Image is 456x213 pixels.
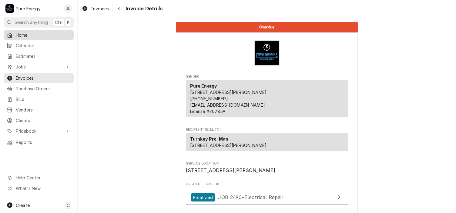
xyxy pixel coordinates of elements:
[16,139,71,145] span: Reports
[218,194,283,200] span: JOB-2490 • Electrical Repair
[4,126,74,136] a: Go to Pricebook
[186,190,348,205] a: View Job
[4,183,74,193] a: Go to What's New
[186,133,348,151] div: Recipient (Bill To)
[5,4,14,13] div: P
[190,96,228,101] a: [PHONE_NUMBER]
[259,25,274,29] span: Overdue
[91,5,109,12] span: Invoices
[190,143,267,148] span: [STREET_ADDRESS][PERSON_NAME]
[186,74,348,120] div: Invoice Sender
[176,22,358,32] div: Status
[190,102,265,108] a: [EMAIL_ADDRESS][DOMAIN_NAME]
[186,127,348,132] span: Recipient (Bill To)
[4,105,74,115] a: Vendors
[64,4,72,13] div: JL
[124,5,162,13] span: Invoice Details
[4,30,74,40] a: Home
[4,115,74,125] a: Clients
[16,32,71,38] span: Home
[16,185,70,191] span: What's New
[16,117,71,124] span: Clients
[16,175,70,181] span: Help Center
[55,19,63,25] span: Ctrl
[67,19,70,25] span: K
[4,62,74,72] a: Go to Jobs
[67,202,70,208] span: C
[190,109,225,114] span: License # 707859
[254,40,280,66] img: Logo
[186,161,348,166] span: Service Location
[4,17,74,28] button: Search anythingCtrlK
[186,80,348,120] div: Sender
[186,74,348,79] span: Sender
[186,127,348,154] div: Invoice Recipient
[5,4,14,13] div: Pure Energy's Avatar
[16,128,62,134] span: Pricebook
[4,84,74,94] a: Purchase Orders
[4,73,74,83] a: Invoices
[16,107,71,113] span: Vendors
[191,193,215,201] div: Finalized
[16,75,71,81] span: Invoices
[186,182,348,187] span: Created From Job
[16,85,71,92] span: Purchase Orders
[16,5,41,12] div: Pure Energy
[15,19,48,25] span: Search anything
[16,96,71,102] span: Bills
[64,4,72,13] div: James Linnenkamp's Avatar
[4,51,74,61] a: Estimates
[114,4,124,13] button: Navigate back
[186,182,348,208] div: Created From Job
[16,53,71,59] span: Estimates
[186,168,276,173] span: [STREET_ADDRESS][PERSON_NAME]
[79,4,111,14] a: Invoices
[186,167,348,174] span: Service Location
[190,83,217,88] strong: Pure Energy
[190,90,267,95] span: [STREET_ADDRESS][PERSON_NAME]
[4,94,74,104] a: Bills
[16,42,71,49] span: Calendar
[16,203,30,208] span: Create
[186,161,348,174] div: Service Location
[186,133,348,154] div: Recipient (Bill To)
[16,64,62,70] span: Jobs
[186,80,348,117] div: Sender
[4,173,74,183] a: Go to Help Center
[4,137,74,147] a: Reports
[190,136,229,141] strong: Turnkey Pro. Man
[4,41,74,51] a: Calendar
